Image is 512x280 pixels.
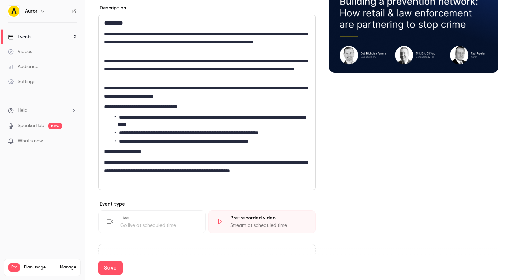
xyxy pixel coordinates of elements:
[48,123,62,129] span: new
[8,63,38,70] div: Audience
[98,210,206,233] div: LiveGo live at scheduled time
[99,15,315,190] div: editor
[120,215,197,221] div: Live
[98,15,316,190] section: description
[25,8,37,15] h6: Auror
[8,34,31,40] div: Events
[120,222,197,229] div: Go live at scheduled time
[98,201,316,208] p: Event type
[230,222,307,229] div: Stream at scheduled time
[8,6,19,17] img: Auror
[60,265,76,270] a: Manage
[230,215,307,221] div: Pre-recorded video
[98,5,126,12] label: Description
[8,107,77,114] li: help-dropdown-opener
[68,138,77,144] iframe: Noticeable Trigger
[208,210,316,233] div: Pre-recorded videoStream at scheduled time
[24,265,56,270] span: Plan usage
[8,48,32,55] div: Videos
[98,261,123,275] button: Save
[18,137,43,145] span: What's new
[8,263,20,272] span: Pro
[18,122,44,129] a: SpeakerHub
[8,78,35,85] div: Settings
[18,107,27,114] span: Help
